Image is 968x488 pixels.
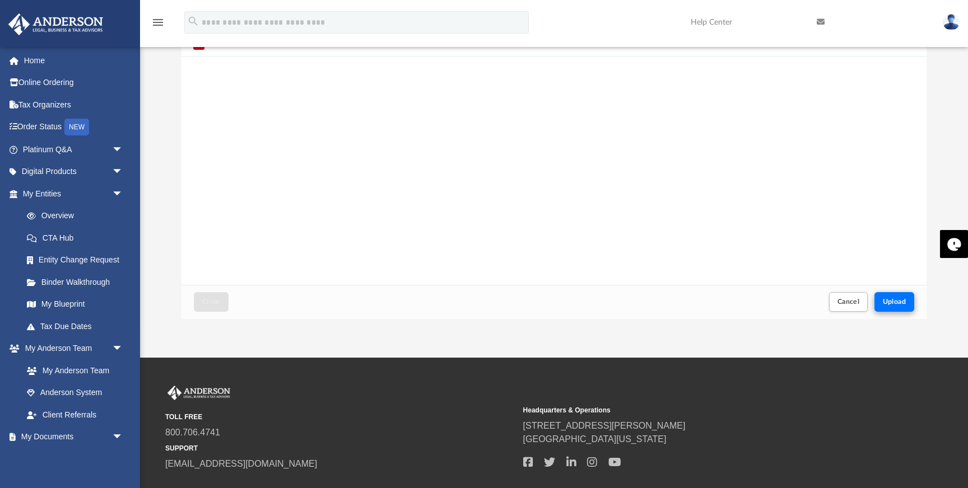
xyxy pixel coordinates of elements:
a: Online Ordering [8,72,140,94]
i: menu [151,16,165,29]
a: Client Referrals [16,403,134,426]
span: Close [202,298,220,305]
small: TOLL FREE [165,412,515,422]
span: arrow_drop_down [112,138,134,161]
span: arrow_drop_down [112,182,134,205]
a: Overview [16,205,140,227]
img: Anderson Advisors Platinum Portal [5,13,106,35]
span: arrow_drop_down [112,426,134,449]
small: Headquarters & Operations [523,405,873,415]
i: search [187,15,199,27]
img: User Pic [943,14,960,30]
a: 800.706.4741 [165,428,220,437]
button: Cancel [829,292,868,312]
span: Upload [883,298,906,305]
div: NEW [64,119,89,135]
span: Cancel [837,298,860,305]
small: SUPPORT [165,443,515,453]
a: Anderson System [16,382,134,404]
a: Home [8,49,140,72]
button: Upload [874,292,915,312]
a: My Blueprint [16,293,134,316]
a: Platinum Q&Aarrow_drop_down [8,138,140,161]
a: [EMAIL_ADDRESS][DOMAIN_NAME] [165,459,317,468]
a: My Entitiesarrow_drop_down [8,182,140,205]
a: Order StatusNEW [8,116,140,139]
a: My Anderson Teamarrow_drop_down [8,337,134,360]
img: Anderson Advisors Platinum Portal [165,386,232,400]
a: Tax Due Dates [16,315,140,337]
span: arrow_drop_down [112,337,134,360]
a: Digital Productsarrow_drop_down [8,161,140,183]
div: Upload [182,1,927,319]
a: Entity Change Request [16,249,140,271]
a: [STREET_ADDRESS][PERSON_NAME] [523,421,686,430]
a: Tax Organizers [8,93,140,116]
a: menu [151,21,165,29]
a: Binder Walkthrough [16,271,140,293]
a: My Documentsarrow_drop_down [8,426,134,448]
a: My Anderson Team [16,359,129,382]
button: Close [194,292,229,312]
div: grid [182,1,927,285]
span: arrow_drop_down [112,161,134,184]
a: [GEOGRAPHIC_DATA][US_STATE] [523,434,667,444]
a: Box [16,448,129,470]
a: CTA Hub [16,227,140,249]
